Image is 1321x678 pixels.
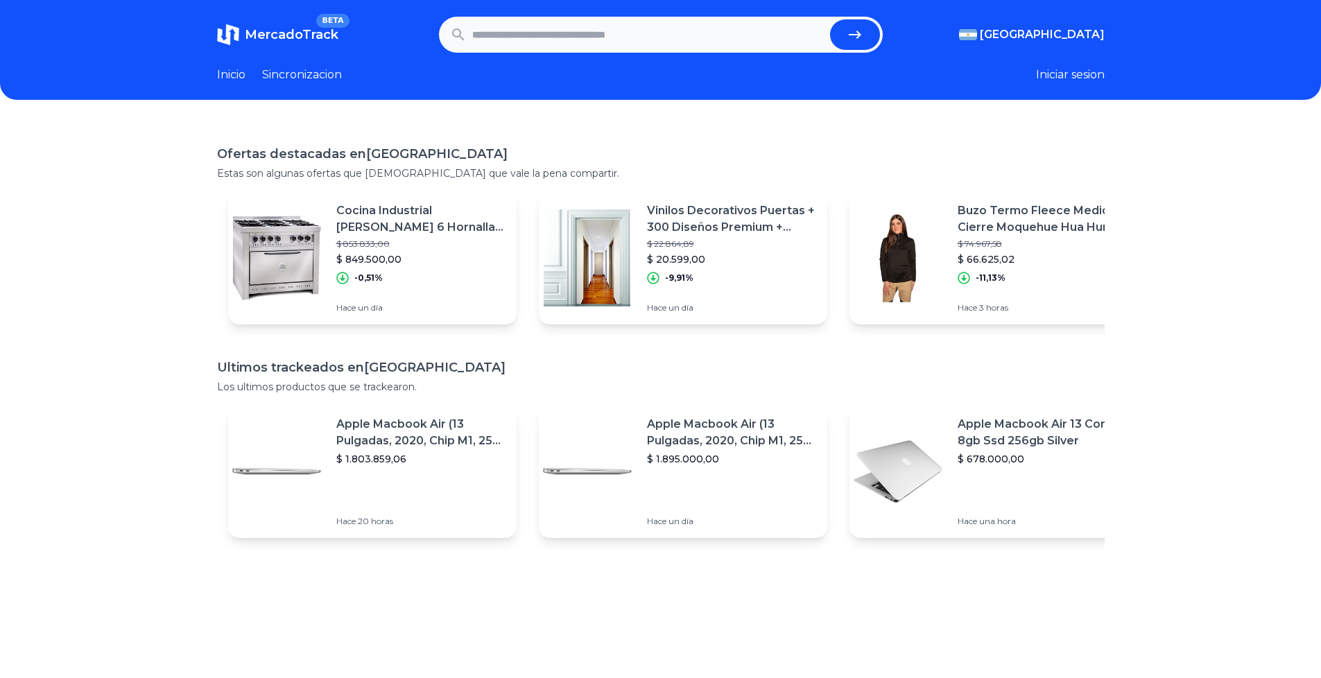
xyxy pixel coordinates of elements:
[647,516,816,527] p: Hace un día
[336,416,506,449] p: Apple Macbook Air (13 Pulgadas, 2020, Chip M1, 256 Gb De Ssd, 8 Gb De Ram) - Plata
[647,452,816,466] p: $ 1.895.000,00
[958,452,1127,466] p: $ 678.000,00
[336,452,506,466] p: $ 1.803.859,06
[958,416,1127,449] p: Apple Macbook Air 13 Core I5 8gb Ssd 256gb Silver
[539,209,636,306] img: Featured image
[316,14,349,28] span: BETA
[647,238,816,250] p: $ 22.864,89
[647,202,816,236] p: Vinilos Decorativos Puertas + 300 Diseños Premium + Regalo!
[262,67,342,83] a: Sincronizacion
[647,416,816,449] p: Apple Macbook Air (13 Pulgadas, 2020, Chip M1, 256 Gb De Ssd, 8 Gb De Ram) - Plata
[354,272,383,284] p: -0,51%
[958,202,1127,236] p: Buzo Termo Fleece Medio Cierre Moquehue Hua Hum Mujer
[959,26,1105,43] button: [GEOGRAPHIC_DATA]
[1036,67,1105,83] button: Iniciar sesion
[539,405,827,538] a: Featured imageApple Macbook Air (13 Pulgadas, 2020, Chip M1, 256 Gb De Ssd, 8 Gb De Ram) - Plata$...
[217,24,338,46] a: MercadoTrackBETA
[217,166,1105,180] p: Estas son algunas ofertas que [DEMOGRAPHIC_DATA] que vale la pena compartir.
[336,302,506,313] p: Hace un día
[849,405,1138,538] a: Featured imageApple Macbook Air 13 Core I5 8gb Ssd 256gb Silver$ 678.000,00Hace una hora
[228,191,517,324] a: Featured imageCocina Industrial [PERSON_NAME] 6 Hornallas Cf 100 Zona Sur$ 853.833,00$ 849.500,00...
[217,144,1105,164] h1: Ofertas destacadas en [GEOGRAPHIC_DATA]
[849,209,947,306] img: Featured image
[336,202,506,236] p: Cocina Industrial [PERSON_NAME] 6 Hornallas Cf 100 Zona Sur
[958,302,1127,313] p: Hace 3 horas
[849,191,1138,324] a: Featured imageBuzo Termo Fleece Medio Cierre Moquehue Hua Hum Mujer$ 74.967,58$ 66.625,02-11,13%H...
[217,380,1105,394] p: Los ultimos productos que se trackearon.
[336,252,506,266] p: $ 849.500,00
[539,423,636,520] img: Featured image
[336,516,506,527] p: Hace 20 horas
[217,358,1105,377] h1: Ultimos trackeados en [GEOGRAPHIC_DATA]
[228,405,517,538] a: Featured imageApple Macbook Air (13 Pulgadas, 2020, Chip M1, 256 Gb De Ssd, 8 Gb De Ram) - Plata$...
[336,238,506,250] p: $ 853.833,00
[217,67,245,83] a: Inicio
[539,191,827,324] a: Featured imageVinilos Decorativos Puertas + 300 Diseños Premium + Regalo!$ 22.864,89$ 20.599,00-9...
[958,252,1127,266] p: $ 66.625,02
[665,272,693,284] p: -9,91%
[980,26,1105,43] span: [GEOGRAPHIC_DATA]
[228,209,325,306] img: Featured image
[245,27,338,42] span: MercadoTrack
[976,272,1005,284] p: -11,13%
[647,252,816,266] p: $ 20.599,00
[958,516,1127,527] p: Hace una hora
[959,29,977,40] img: Argentina
[849,423,947,520] img: Featured image
[228,423,325,520] img: Featured image
[958,238,1127,250] p: $ 74.967,58
[217,24,239,46] img: MercadoTrack
[647,302,816,313] p: Hace un día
